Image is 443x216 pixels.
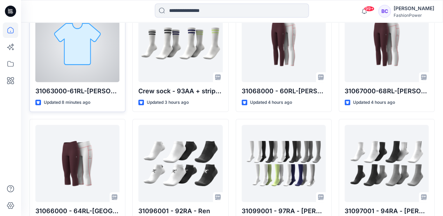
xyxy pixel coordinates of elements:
a: Crew sock - 93AA + stripes [138,5,222,82]
p: Updated 4 hours ago [353,99,395,106]
a: 31097001 - 94RA - Ray [345,125,429,202]
a: 31067000-68RL-Ravina [345,5,429,82]
p: 31099001 - 97RA - [PERSON_NAME] [242,206,326,216]
a: 31068000 - 60RL-Ravon [242,5,326,82]
p: 31063000-61RL-[PERSON_NAME] [35,86,119,96]
span: 99+ [364,6,374,12]
div: FashionPower [394,13,434,18]
p: 31067000-68RL-[PERSON_NAME] [345,86,429,96]
a: 31099001 - 97RA - Rhett [242,125,326,202]
div: BC [378,5,391,18]
p: Updated 3 hours ago [147,99,189,106]
p: 31066000 - 64RL-[GEOGRAPHIC_DATA] [35,206,119,216]
div: [PERSON_NAME] [394,4,434,13]
p: Crew sock - 93AA + stripes [138,86,222,96]
p: 31096001 - 92RA - Ren [138,206,222,216]
a: 31063000-61RL-Raisa [35,5,119,82]
p: 31097001 - 94RA - [PERSON_NAME] [345,206,429,216]
p: Updated 4 hours ago [250,99,292,106]
p: 31068000 - 60RL-[PERSON_NAME] [242,86,326,96]
a: 31066000 - 64RL-Riva [35,125,119,202]
p: Updated 8 minutes ago [44,99,90,106]
a: 31096001 - 92RA - Ren [138,125,222,202]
